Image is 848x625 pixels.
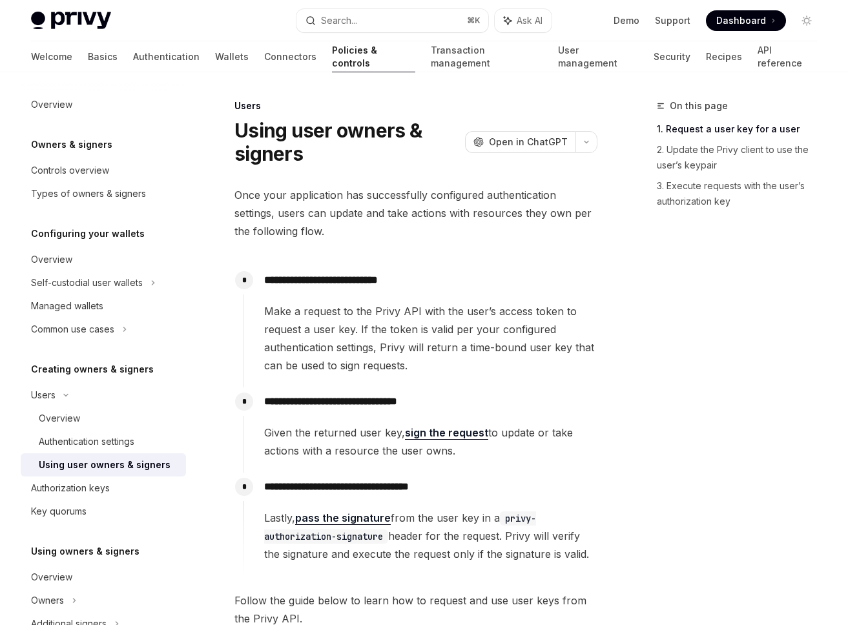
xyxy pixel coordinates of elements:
[21,182,186,205] a: Types of owners & signers
[296,9,488,32] button: Search...⌘K
[21,430,186,453] a: Authentication settings
[796,10,817,31] button: Toggle dark mode
[31,12,111,30] img: light logo
[133,41,200,72] a: Authentication
[39,457,171,473] div: Using user owners & signers
[706,41,742,72] a: Recipes
[264,424,597,460] span: Given the returned user key, to update or take actions with a resource the user owns.
[31,97,72,112] div: Overview
[31,226,145,241] h5: Configuring your wallets
[321,13,357,28] div: Search...
[31,569,72,585] div: Overview
[495,9,552,32] button: Ask AI
[657,176,827,212] a: 3. Execute requests with the user’s authorization key
[31,480,110,496] div: Authorization keys
[657,139,827,176] a: 2. Update the Privy client to use the user’s keypair
[558,41,638,72] a: User management
[21,93,186,116] a: Overview
[706,10,786,31] a: Dashboard
[31,163,109,178] div: Controls overview
[31,504,87,519] div: Key quorums
[264,302,597,374] span: Make a request to the Privy API with the user’s access token to request a user key. If the token ...
[21,248,186,271] a: Overview
[31,186,146,201] div: Types of owners & signers
[31,593,64,608] div: Owners
[405,426,488,440] a: sign the request
[31,275,143,291] div: Self-custodial user wallets
[295,511,391,525] a: pass the signature
[21,500,186,523] a: Key quorums
[21,453,186,476] a: Using user owners & signers
[21,476,186,500] a: Authorization keys
[21,566,186,589] a: Overview
[31,137,112,152] h5: Owners & signers
[264,41,316,72] a: Connectors
[21,294,186,318] a: Managed wallets
[670,98,728,114] span: On this page
[215,41,249,72] a: Wallets
[88,41,118,72] a: Basics
[614,14,639,27] a: Demo
[234,186,597,240] span: Once your application has successfully configured authentication settings, users can update and t...
[465,131,575,153] button: Open in ChatGPT
[234,99,597,112] div: Users
[31,362,154,377] h5: Creating owners & signers
[31,298,103,314] div: Managed wallets
[489,136,568,149] span: Open in ChatGPT
[39,434,134,449] div: Authentication settings
[31,387,56,403] div: Users
[234,119,460,165] h1: Using user owners & signers
[31,252,72,267] div: Overview
[517,14,543,27] span: Ask AI
[21,159,186,182] a: Controls overview
[21,407,186,430] a: Overview
[31,322,114,337] div: Common use cases
[655,14,690,27] a: Support
[758,41,817,72] a: API reference
[431,41,543,72] a: Transaction management
[654,41,690,72] a: Security
[657,119,827,139] a: 1. Request a user key for a user
[264,509,597,563] span: Lastly, from the user key in a header for the request. Privy will verify the signature and execut...
[332,41,415,72] a: Policies & controls
[31,41,72,72] a: Welcome
[716,14,766,27] span: Dashboard
[467,15,481,26] span: ⌘ K
[39,411,80,426] div: Overview
[31,544,140,559] h5: Using owners & signers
